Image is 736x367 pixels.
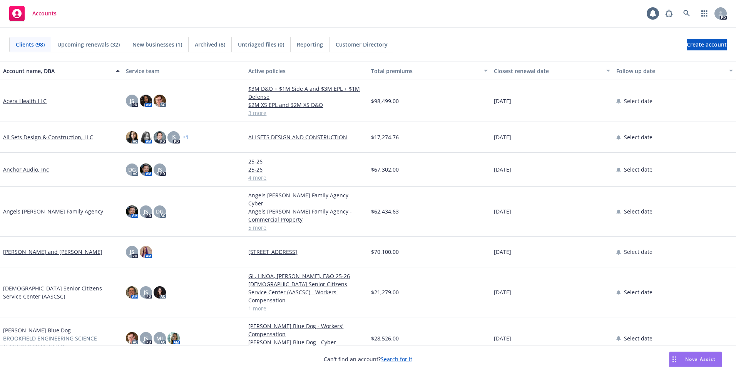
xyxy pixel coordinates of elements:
a: Angels [PERSON_NAME] Family Agency - Cyber [248,191,365,207]
span: $17,274.76 [371,133,399,141]
span: JS [144,288,148,296]
span: Select date [624,288,652,296]
img: photo [154,131,166,143]
a: [STREET_ADDRESS] [248,248,365,256]
span: [DATE] [494,248,511,256]
span: Create account [687,37,727,52]
span: JS [144,207,148,215]
a: Acera Health LLC [3,97,47,105]
span: BROOKFIELD ENGINEERING SCIENCE TECHNOLOGY CHARTER [3,334,120,350]
div: Active policies [248,67,365,75]
a: Create account [687,39,727,50]
span: $21,279.00 [371,288,399,296]
span: [DATE] [494,288,511,296]
span: Select date [624,334,652,342]
span: DG [156,207,164,215]
a: [PERSON_NAME] Blue Dog - Cyber [248,338,365,346]
img: photo [154,286,166,299]
img: photo [126,286,138,299]
span: [DATE] [494,97,511,105]
span: $98,499.00 [371,97,399,105]
span: $28,526.00 [371,334,399,342]
button: Nova Assist [669,352,722,367]
a: Search [679,6,694,21]
a: 4 more [248,173,365,182]
span: $67,302.00 [371,165,399,173]
span: [DATE] [494,133,511,141]
a: 5 more [248,224,365,232]
img: photo [167,332,180,344]
a: 3 more [248,109,365,117]
a: + 1 [183,135,188,140]
span: DG [128,165,136,173]
a: GL, HNOA, [PERSON_NAME], E&O 25-26 [248,272,365,280]
span: Archived (8) [195,40,225,48]
a: Report a Bug [661,6,677,21]
a: 25-26 [248,165,365,173]
span: Select date [624,165,652,173]
span: [DATE] [494,207,511,215]
img: photo [126,131,138,143]
img: photo [140,246,152,258]
span: Reporting [297,40,323,48]
img: photo [140,95,152,107]
span: Nova Assist [685,356,716,362]
button: Active policies [245,62,368,80]
a: Switch app [697,6,712,21]
div: Service team [126,67,243,75]
span: Clients (98) [16,40,45,48]
a: Angels [PERSON_NAME] Family Agency - Commercial Property [248,207,365,224]
div: Follow up date [616,67,724,75]
button: Follow up date [613,62,736,80]
a: [PERSON_NAME] Blue Dog [3,326,71,334]
a: Accounts [6,3,60,24]
span: [DATE] [494,334,511,342]
span: Untriaged files (0) [238,40,284,48]
a: 1 more [248,304,365,312]
div: Total premiums [371,67,479,75]
a: [DEMOGRAPHIC_DATA] Senior Citizens Service Center (AASCSC) - Workers' Compensation [248,280,365,304]
div: Drag to move [669,352,679,367]
span: $70,100.00 [371,248,399,256]
span: Customer Directory [336,40,388,48]
img: photo [126,332,138,344]
img: photo [154,95,166,107]
span: New businesses (1) [132,40,182,48]
span: Select date [624,133,652,141]
a: Search for it [381,355,412,363]
a: [DEMOGRAPHIC_DATA] Senior Citizens Service Center (AASCSC) [3,284,120,300]
a: ALLSETS DESIGN AND CONSTRUCTION [248,133,365,141]
a: $2M XS EPL and $2M XS D&O [248,101,365,109]
span: Can't find an account? [324,355,412,363]
span: JS [144,334,148,342]
a: [PERSON_NAME] and [PERSON_NAME] [3,248,102,256]
a: $3M D&O + $1M Side A and $3M EPL + $1M Defense [248,85,365,101]
span: Accounts [32,10,57,17]
button: Service team [123,62,246,80]
span: [DATE] [494,165,511,173]
img: photo [140,131,152,143]
span: Upcoming renewals (32) [57,40,120,48]
button: Closest renewal date [491,62,614,80]
div: Account name, DBA [3,67,111,75]
span: Select date [624,207,652,215]
span: JS [130,248,134,256]
span: JS [171,133,176,141]
span: Select date [624,97,652,105]
div: Closest renewal date [494,67,602,75]
a: Anchor Audio, Inc [3,165,49,173]
a: [PERSON_NAME] Blue Dog - Workers' Compensation [248,322,365,338]
a: All Sets Design & Construction, LLC [3,133,93,141]
a: 25-26 [248,157,365,165]
span: $62,434.63 [371,207,399,215]
button: Total premiums [368,62,491,80]
span: JS [157,165,162,173]
img: photo [140,163,152,176]
span: Select date [624,248,652,256]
